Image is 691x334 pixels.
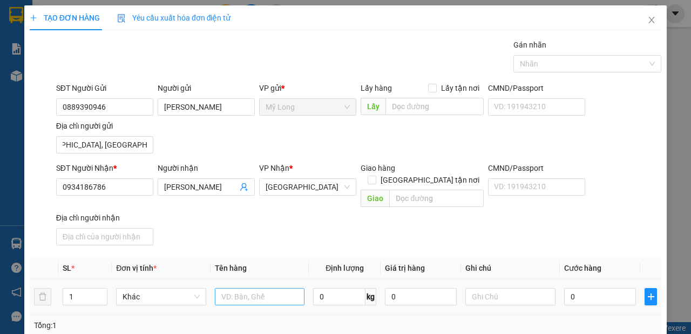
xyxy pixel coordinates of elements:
span: TẠO ĐƠN HÀNG [30,14,100,22]
input: Địa chỉ của người nhận [56,228,153,245]
div: CMND/Passport [488,162,585,174]
label: Gán nhãn [513,41,546,49]
span: Giao [361,190,389,207]
div: VP gửi [259,82,356,94]
img: icon [117,14,126,23]
span: close [647,16,656,24]
input: Dọc đường [385,98,483,115]
div: CMND/Passport [488,82,585,94]
button: delete [34,288,51,305]
button: Close [636,5,667,36]
span: Khác [123,289,200,305]
div: SĐT Người Gửi [56,82,153,94]
div: Tổng: 1 [34,319,268,331]
span: Cước hàng [564,264,601,272]
div: Người gửi [158,82,255,94]
input: Địa chỉ của người gửi [56,136,153,153]
span: SL [63,264,71,272]
span: kg [365,288,376,305]
input: 0 [385,288,457,305]
span: Giá trị hàng [385,264,425,272]
div: Địa chỉ người gửi [56,120,153,132]
span: Tên hàng [215,264,247,272]
div: SĐT Người Nhận [56,162,153,174]
span: Lấy [361,98,385,115]
span: Đơn vị tính [116,264,157,272]
span: Lấy tận nơi [437,82,484,94]
span: Lấy hàng [361,84,392,92]
div: Người nhận [158,162,255,174]
button: plus [645,288,657,305]
span: plus [645,292,656,301]
div: Địa chỉ người nhận [56,212,153,224]
span: plus [30,14,37,22]
span: Yêu cầu xuất hóa đơn điện tử [117,14,231,22]
input: Ghi Chú [465,288,555,305]
span: Mỹ Long [266,99,350,115]
span: VP Nhận [259,164,289,172]
span: [GEOGRAPHIC_DATA] tận nơi [376,174,484,186]
span: user-add [240,183,248,191]
input: Dọc đường [389,190,483,207]
span: Định lượng [326,264,364,272]
span: Sài Gòn [266,179,350,195]
span: Giao hàng [361,164,395,172]
th: Ghi chú [461,258,560,279]
input: VD: Bàn, Ghế [215,288,305,305]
